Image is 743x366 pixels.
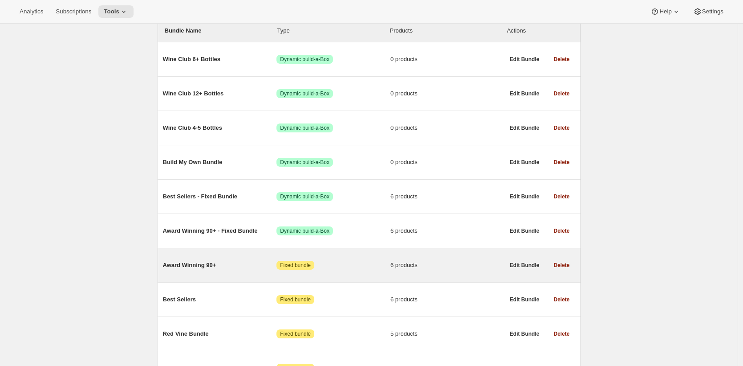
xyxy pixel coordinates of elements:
[548,190,575,203] button: Delete
[163,192,277,201] span: Best Sellers - Fixed Bundle
[548,156,575,169] button: Delete
[548,53,575,66] button: Delete
[659,8,671,15] span: Help
[504,328,545,340] button: Edit Bundle
[163,158,277,167] span: Build My Own Bundle
[98,5,134,18] button: Tools
[390,158,504,167] span: 0 products
[688,5,729,18] button: Settings
[702,8,723,15] span: Settings
[504,87,545,100] button: Edit Bundle
[280,262,311,269] span: Fixed bundle
[390,26,503,35] div: Products
[504,293,545,306] button: Edit Bundle
[645,5,686,18] button: Help
[280,227,329,234] span: Dynamic build-a-Box
[504,122,545,134] button: Edit Bundle
[510,227,540,234] span: Edit Bundle
[548,328,575,340] button: Delete
[280,296,311,303] span: Fixed bundle
[504,53,545,66] button: Edit Bundle
[553,90,569,97] span: Delete
[280,124,329,132] span: Dynamic build-a-Box
[280,159,329,166] span: Dynamic build-a-Box
[507,26,573,35] div: Actions
[390,226,504,235] span: 6 products
[553,330,569,337] span: Delete
[165,26,277,35] p: Bundle Name
[280,56,329,63] span: Dynamic build-a-Box
[510,193,540,200] span: Edit Bundle
[548,225,575,237] button: Delete
[163,89,277,98] span: Wine Club 12+ Bottles
[277,26,390,35] div: Type
[390,123,504,132] span: 0 products
[163,226,277,235] span: Award Winning 90+ - Fixed Bundle
[390,329,504,338] span: 5 products
[280,90,329,97] span: Dynamic build-a-Box
[548,122,575,134] button: Delete
[553,227,569,234] span: Delete
[504,190,545,203] button: Edit Bundle
[553,262,569,269] span: Delete
[553,159,569,166] span: Delete
[104,8,119,15] span: Tools
[163,261,277,270] span: Award Winning 90+
[553,124,569,132] span: Delete
[553,193,569,200] span: Delete
[390,55,504,64] span: 0 products
[163,123,277,132] span: Wine Club 4-5 Bottles
[56,8,91,15] span: Subscriptions
[510,159,540,166] span: Edit Bundle
[548,293,575,306] button: Delete
[510,56,540,63] span: Edit Bundle
[504,259,545,271] button: Edit Bundle
[553,296,569,303] span: Delete
[14,5,49,18] button: Analytics
[510,296,540,303] span: Edit Bundle
[280,330,311,337] span: Fixed bundle
[504,156,545,169] button: Edit Bundle
[163,329,277,338] span: Red Vine Bundle
[510,330,540,337] span: Edit Bundle
[510,124,540,132] span: Edit Bundle
[553,56,569,63] span: Delete
[548,87,575,100] button: Delete
[163,55,277,64] span: Wine Club 6+ Bottles
[548,259,575,271] button: Delete
[390,89,504,98] span: 0 products
[163,295,277,304] span: Best Sellers
[510,262,540,269] span: Edit Bundle
[504,225,545,237] button: Edit Bundle
[390,261,504,270] span: 6 products
[390,192,504,201] span: 6 products
[280,193,329,200] span: Dynamic build-a-Box
[390,295,504,304] span: 6 products
[50,5,97,18] button: Subscriptions
[510,90,540,97] span: Edit Bundle
[20,8,43,15] span: Analytics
